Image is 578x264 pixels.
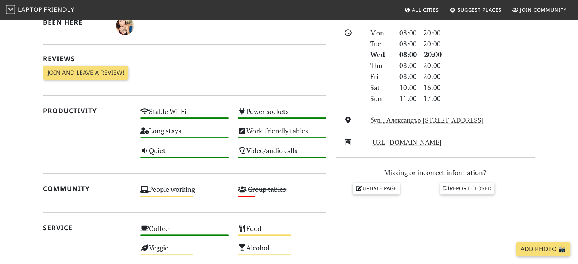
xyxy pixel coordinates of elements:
div: Work-friendly tables [233,125,331,144]
div: 08:00 – 20:00 [395,27,540,38]
h2: Been here [43,18,107,26]
div: Alcohol [233,242,331,261]
div: People working [136,183,233,202]
h2: Productivity [43,107,131,115]
span: Suggest Places [458,6,502,13]
div: Sun [366,93,394,104]
a: Report closed [440,183,495,194]
span: Laptop [18,5,43,14]
h2: Service [43,224,131,232]
div: 08:00 – 20:00 [395,38,540,49]
div: Veggie [136,242,233,261]
div: Power sockets [233,105,331,125]
div: Long stays [136,125,233,144]
span: Anna Klimova [116,21,134,30]
div: Fri [366,71,394,82]
div: 10:00 – 16:00 [395,82,540,93]
div: Wed [366,49,394,60]
h2: Community [43,185,131,193]
a: Join and leave a review! [43,66,128,80]
span: Friendly [44,5,74,14]
div: Sat [366,82,394,93]
img: LaptopFriendly [6,5,15,14]
a: [URL][DOMAIN_NAME] [370,138,442,147]
img: 1203-anna.jpg [116,17,134,35]
a: All Cities [401,3,442,17]
p: Missing or incorrect information? [336,167,535,178]
a: Join Community [509,3,570,17]
div: Mon [366,27,394,38]
h2: Reviews [43,55,326,63]
a: Suggest Places [447,3,505,17]
s: Group tables [248,185,286,194]
a: Update page [353,183,400,194]
div: Coffee [136,222,233,242]
div: Thu [366,60,394,71]
a: бул. „Александър [STREET_ADDRESS] [370,115,483,125]
div: Tue [366,38,394,49]
div: 08:00 – 20:00 [395,49,540,60]
div: Stable Wi-Fi [136,105,233,125]
div: Food [233,222,331,242]
div: 08:00 – 20:00 [395,71,540,82]
div: Quiet [136,144,233,164]
span: All Cities [412,6,439,13]
span: Join Community [520,6,567,13]
div: 08:00 – 20:00 [395,60,540,71]
a: LaptopFriendly LaptopFriendly [6,3,74,17]
div: Video/audio calls [233,144,331,164]
div: 11:00 – 17:00 [395,93,540,104]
